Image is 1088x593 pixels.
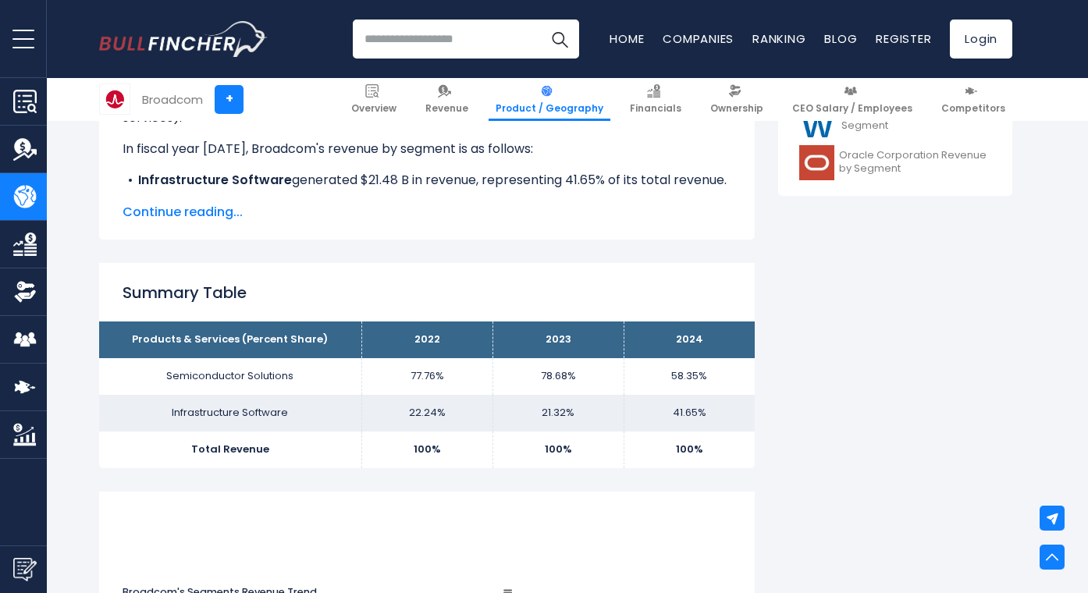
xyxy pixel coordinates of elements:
td: Infrastructure Software [99,395,361,431]
img: Ownership [13,280,37,304]
a: Blog [824,30,857,47]
span: Financials [630,102,681,115]
td: 41.65% [624,395,755,431]
a: Register [876,30,931,47]
td: 78.68% [492,358,624,395]
button: Search [540,20,579,59]
td: 22.24% [361,395,492,431]
a: Ownership [703,78,770,121]
td: 58.35% [624,358,755,395]
td: Total Revenue [99,431,361,468]
span: CEO Salary / Employees [792,102,912,115]
a: Home [610,30,644,47]
a: Revenue [418,78,475,121]
b: Infrastructure Software [138,171,292,189]
td: 77.76% [361,358,492,395]
span: Ownership [710,102,763,115]
th: 2022 [361,321,492,358]
p: In fiscal year [DATE], Broadcom's revenue by segment is as follows: [123,140,731,158]
a: Oracle Corporation Revenue by Segment [790,141,1001,184]
a: Overview [344,78,404,121]
a: Product / Geography [489,78,610,121]
span: Continue reading... [123,203,731,222]
a: Financials [623,78,688,121]
span: Product / Geography [496,102,603,115]
img: AVGO logo [100,84,130,114]
td: 100% [624,431,755,468]
li: generated $21.48 B in revenue, representing 41.65% of its total revenue. [123,171,731,190]
th: 2023 [492,321,624,358]
span: Workday Revenue by Segment [841,106,991,133]
a: Login [950,20,1012,59]
a: Companies [663,30,734,47]
a: + [215,85,244,114]
img: ORCL logo [799,145,834,180]
th: 2024 [624,321,755,358]
li: generated $30.10 B in revenue, representing 58.35% of its total revenue. [123,190,731,227]
a: Ranking [752,30,805,47]
a: CEO Salary / Employees [785,78,919,121]
td: 100% [361,431,492,468]
span: Competitors [941,102,1005,115]
a: Go to homepage [99,21,267,57]
div: Broadcom [142,91,203,108]
span: Oracle Corporation Revenue by Segment [839,149,991,176]
b: Semiconductor Solutions [138,190,300,208]
span: Revenue [425,102,468,115]
td: Semiconductor Solutions [99,358,361,395]
h2: Summary Table [123,281,731,304]
td: 100% [492,431,624,468]
span: Overview [351,102,396,115]
a: Competitors [934,78,1012,121]
th: Products & Services (Percent Share) [99,321,361,358]
img: Bullfincher logo [99,21,268,57]
td: 21.32% [492,395,624,431]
